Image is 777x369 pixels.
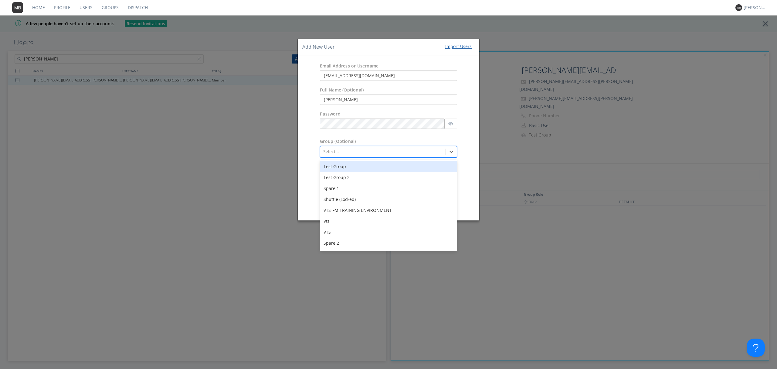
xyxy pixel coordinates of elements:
div: [PERSON_NAME] [744,5,766,11]
input: e.g. email@address.com, Housekeeping1 [320,71,457,81]
label: Password [320,111,341,117]
label: Full Name (Optional) [320,87,364,93]
label: Group (Optional) [320,138,356,144]
div: Vts [320,216,457,227]
div: Spare 1 [320,183,457,194]
img: 373638.png [12,2,23,13]
input: Julie Appleseed [320,95,457,105]
div: Spare 2 [320,238,457,249]
div: VTS [320,227,457,238]
div: Import Users [445,43,472,50]
div: NEXT [320,249,457,260]
div: Test Group [320,161,457,172]
label: Email Address or Username [320,63,378,69]
h4: Add New User [302,43,335,50]
img: 373638.png [735,4,742,11]
div: Shuttle (Locked) [320,194,457,205]
div: Test Group 2 [320,172,457,183]
div: VTS-FM TRAINING ENVIRONMENT [320,205,457,216]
